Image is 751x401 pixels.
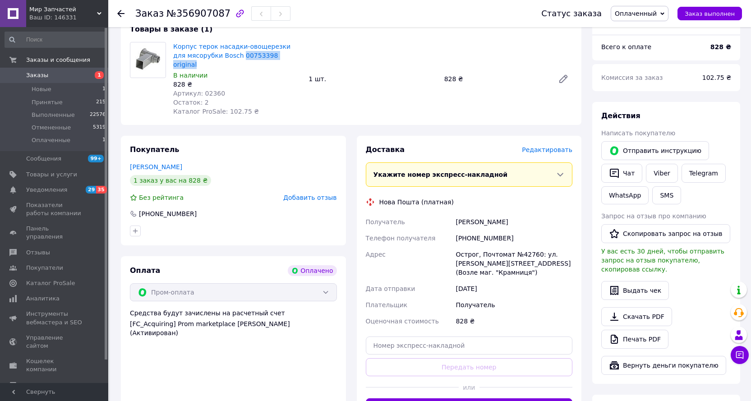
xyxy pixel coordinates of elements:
span: Сообщения [26,155,61,163]
div: Вернуться назад [117,9,124,18]
input: Номер экспресс-накладной [366,336,573,355]
span: Аналитика [26,295,60,303]
span: 35 [96,186,106,194]
span: У вас есть 30 дней, чтобы отправить запрос на отзыв покупателю, скопировав ссылку. [601,248,724,273]
span: Оплаченный [615,10,657,17]
span: Добавить отзыв [283,194,336,201]
span: 99+ [88,155,104,162]
span: Действия [601,111,640,120]
span: В наличии [173,72,207,79]
span: Артикул: 02360 [173,90,225,97]
button: Вернуть деньги покупателю [601,356,726,375]
span: Каталог ProSale [26,279,75,287]
span: Товары и услуги [26,171,77,179]
span: 1 [102,85,106,93]
span: Каталог ProSale: 102.75 ₴ [173,108,259,115]
span: Выполненные [32,111,75,119]
button: Заказ выполнен [677,7,742,20]
div: Средства будут зачислены на расчетный счет [130,309,337,337]
span: Без рейтинга [139,194,184,201]
span: Получатель [366,218,405,226]
button: SMS [652,186,681,204]
span: Оплаченные [32,136,70,144]
div: [FC_Acquiring] Prom marketplace [PERSON_NAME] (Активирован) [130,319,337,337]
div: 828 ₴ [441,73,551,85]
div: Получатель [454,297,574,313]
span: Запрос на отзыв про компанию [601,212,706,220]
div: Острог, Почтомат №42760: ул. [PERSON_NAME][STREET_ADDRESS] (Возле маг. "Крамниця") [454,246,574,281]
div: [PERSON_NAME] [454,214,574,230]
span: 1 [102,136,106,144]
span: Укажите номер экспресс-накладной [373,171,508,178]
span: Товары в заказе (1) [130,25,212,33]
span: Комиссия за заказ [601,74,663,81]
div: 1 заказ у вас на 828 ₴ [130,175,211,186]
span: Дата отправки [366,285,415,292]
span: 215 [96,98,106,106]
a: Редактировать [554,70,572,88]
span: Заказы [26,71,48,79]
span: Отзывы [26,249,50,257]
button: Отправить инструкцию [601,141,709,160]
a: [PERSON_NAME] [130,163,182,171]
span: Инструменты вебмастера и SEO [26,310,83,326]
span: Кошелек компании [26,357,83,373]
span: или [459,383,479,392]
span: 102.75 ₴ [702,74,731,81]
span: Мир Запчастей [29,5,97,14]
span: Новые [32,85,51,93]
span: Всего к оплате [601,43,651,51]
div: Статус заказа [541,9,602,18]
div: 1 шт. [305,73,440,85]
div: [DATE] [454,281,574,297]
a: Корпус терок насадки-овощерезки для мясорубки Bosch 00753398 original [173,43,290,68]
a: Печать PDF [601,330,668,349]
button: Скопировать запрос на отзыв [601,224,730,243]
span: 29 [86,186,96,194]
a: Скачать PDF [601,307,672,326]
span: Панель управления [26,225,83,241]
span: Доставка [366,145,405,154]
span: 1 [95,71,104,79]
span: 5319 [93,124,106,132]
span: Покупатели [26,264,63,272]
button: Чат [601,164,642,183]
span: Маркет [26,381,49,389]
div: [PHONE_NUMBER] [138,209,198,218]
a: Viber [646,164,677,183]
span: Показатели работы компании [26,201,83,217]
span: Оплата [130,266,160,275]
a: Telegram [682,164,726,183]
span: Заказы и сообщения [26,56,90,64]
span: Заказ выполнен [685,10,735,17]
span: Заказ [135,8,164,19]
div: Ваш ID: 146331 [29,14,108,22]
div: 828 ₴ [173,80,301,89]
b: 828 ₴ [710,43,731,51]
span: Адрес [366,251,386,258]
span: Уведомления [26,186,67,194]
span: Оценочная стоимость [366,318,439,325]
span: Написать покупателю [601,129,675,137]
span: 22576 [90,111,106,119]
span: Плательщик [366,301,408,309]
span: Отмененные [32,124,71,132]
span: Покупатель [130,145,179,154]
input: Поиск [5,32,106,48]
div: Нова Пошта (платная) [377,198,456,207]
img: Корпус терок насадки-овощерезки для мясорубки Bosch 00753398 original [135,42,161,78]
span: №356907087 [166,8,230,19]
span: Управление сайтом [26,334,83,350]
div: 828 ₴ [454,313,574,329]
a: WhatsApp [601,186,649,204]
div: [PHONE_NUMBER] [454,230,574,246]
span: Принятые [32,98,63,106]
div: Оплачено [288,265,336,276]
span: Редактировать [522,146,572,153]
button: Чат с покупателем [731,346,749,364]
span: Остаток: 2 [173,99,209,106]
span: Телефон получателя [366,235,436,242]
button: Выдать чек [601,281,669,300]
